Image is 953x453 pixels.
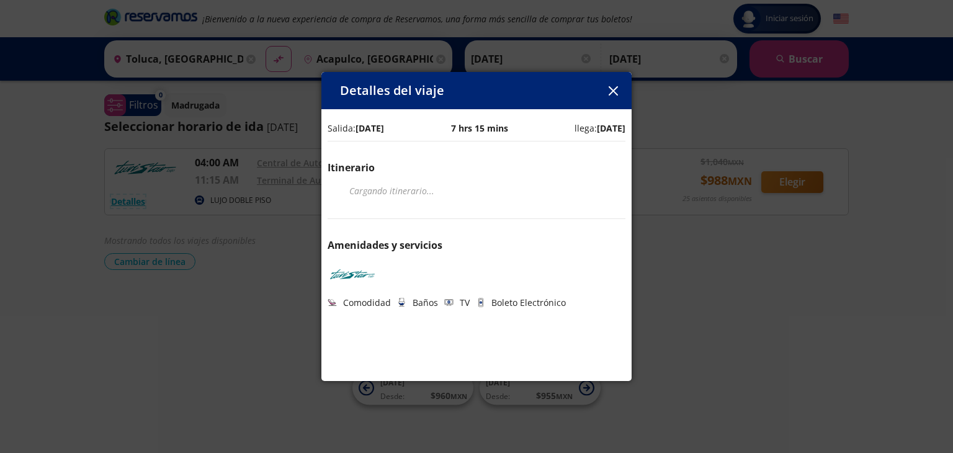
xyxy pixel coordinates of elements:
[328,238,625,253] p: Amenidades y servicios
[343,296,391,309] p: Comodidad
[340,81,444,100] p: Detalles del viaje
[491,296,566,309] p: Boleto Electrónico
[328,160,625,175] p: Itinerario
[328,265,377,284] img: TURISTAR LUJO
[356,122,384,134] b: [DATE]
[413,296,438,309] p: Baños
[328,122,384,135] p: Salida:
[575,122,625,135] p: llega:
[349,185,434,197] em: Cargando itinerario ...
[460,296,470,309] p: TV
[597,122,625,134] b: [DATE]
[451,122,508,135] p: 7 hrs 15 mins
